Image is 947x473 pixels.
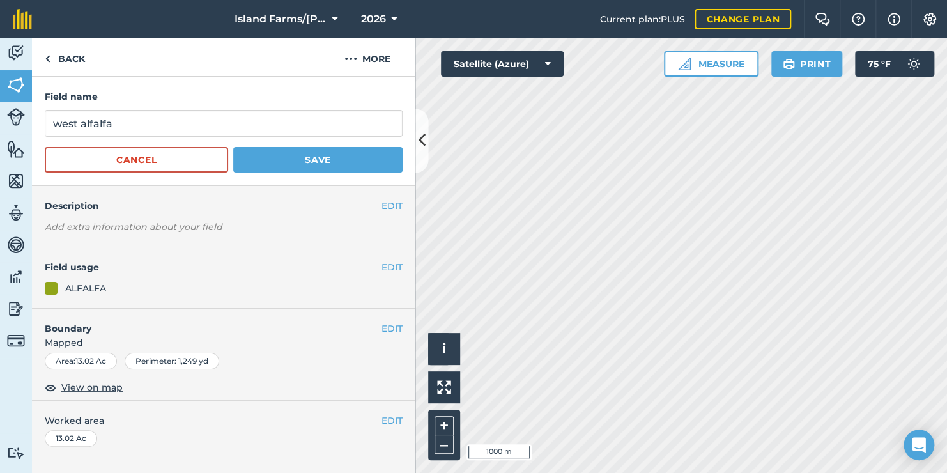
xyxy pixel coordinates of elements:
img: Ruler icon [678,58,691,70]
img: svg+xml;base64,PHN2ZyB4bWxucz0iaHR0cDovL3d3dy53My5vcmcvMjAwMC9zdmciIHdpZHRoPSI1NiIgaGVpZ2h0PSI2MC... [7,139,25,159]
img: Two speech bubbles overlapping with the left bubble in the forefront [815,13,830,26]
div: Area : 13.02 Ac [45,353,117,369]
a: Back [32,38,98,76]
button: EDIT [381,414,403,428]
button: Cancel [45,147,228,173]
button: View on map [45,380,123,395]
img: svg+xml;base64,PHN2ZyB4bWxucz0iaHR0cDovL3d3dy53My5vcmcvMjAwMC9zdmciIHdpZHRoPSI1NiIgaGVpZ2h0PSI2MC... [7,75,25,95]
h4: Description [45,199,403,213]
img: svg+xml;base64,PD94bWwgdmVyc2lvbj0iMS4wIiBlbmNvZGluZz0idXRmLTgiPz4KPCEtLSBHZW5lcmF0b3I6IEFkb2JlIE... [7,299,25,318]
img: svg+xml;base64,PD94bWwgdmVyc2lvbj0iMS4wIiBlbmNvZGluZz0idXRmLTgiPz4KPCEtLSBHZW5lcmF0b3I6IEFkb2JlIE... [7,108,25,126]
span: Mapped [32,336,415,350]
button: More [320,38,415,76]
button: EDIT [381,260,403,274]
button: Measure [664,51,758,77]
div: Open Intercom Messenger [904,430,934,460]
h4: Field name [45,89,403,104]
img: svg+xml;base64,PD94bWwgdmVyc2lvbj0iMS4wIiBlbmNvZGluZz0idXRmLTgiPz4KPCEtLSBHZW5lcmF0b3I6IEFkb2JlIE... [7,332,25,350]
img: svg+xml;base64,PHN2ZyB4bWxucz0iaHR0cDovL3d3dy53My5vcmcvMjAwMC9zdmciIHdpZHRoPSI5IiBoZWlnaHQ9IjI0Ii... [45,51,50,66]
img: svg+xml;base64,PHN2ZyB4bWxucz0iaHR0cDovL3d3dy53My5vcmcvMjAwMC9zdmciIHdpZHRoPSIyMCIgaGVpZ2h0PSIyNC... [344,51,357,66]
img: svg+xml;base64,PD94bWwgdmVyc2lvbj0iMS4wIiBlbmNvZGluZz0idXRmLTgiPz4KPCEtLSBHZW5lcmF0b3I6IEFkb2JlIE... [7,235,25,254]
div: Perimeter : 1,249 yd [125,353,219,369]
img: svg+xml;base64,PHN2ZyB4bWxucz0iaHR0cDovL3d3dy53My5vcmcvMjAwMC9zdmciIHdpZHRoPSIxNyIgaGVpZ2h0PSIxNy... [888,12,900,27]
img: svg+xml;base64,PD94bWwgdmVyc2lvbj0iMS4wIiBlbmNvZGluZz0idXRmLTgiPz4KPCEtLSBHZW5lcmF0b3I6IEFkb2JlIE... [7,203,25,222]
div: 13.02 Ac [45,430,97,447]
img: fieldmargin Logo [13,9,32,29]
img: svg+xml;base64,PHN2ZyB4bWxucz0iaHR0cDovL3d3dy53My5vcmcvMjAwMC9zdmciIHdpZHRoPSIxOSIgaGVpZ2h0PSIyNC... [783,56,795,72]
button: Print [771,51,843,77]
button: – [435,435,454,454]
h4: Field usage [45,260,381,274]
em: Add extra information about your field [45,221,222,233]
button: Save [233,147,403,173]
img: A question mark icon [851,13,866,26]
button: + [435,416,454,435]
img: svg+xml;base64,PD94bWwgdmVyc2lvbj0iMS4wIiBlbmNvZGluZz0idXRmLTgiPz4KPCEtLSBHZW5lcmF0b3I6IEFkb2JlIE... [7,43,25,63]
img: svg+xml;base64,PD94bWwgdmVyc2lvbj0iMS4wIiBlbmNvZGluZz0idXRmLTgiPz4KPCEtLSBHZW5lcmF0b3I6IEFkb2JlIE... [7,447,25,459]
img: svg+xml;base64,PHN2ZyB4bWxucz0iaHR0cDovL3d3dy53My5vcmcvMjAwMC9zdmciIHdpZHRoPSI1NiIgaGVpZ2h0PSI2MC... [7,171,25,190]
img: svg+xml;base64,PD94bWwgdmVyc2lvbj0iMS4wIiBlbmNvZGluZz0idXRmLTgiPz4KPCEtLSBHZW5lcmF0b3I6IEFkb2JlIE... [7,267,25,286]
a: Change plan [695,9,791,29]
span: View on map [61,380,123,394]
span: i [442,341,446,357]
button: 75 °F [855,51,934,77]
button: EDIT [381,199,403,213]
img: Four arrows, one pointing top left, one top right, one bottom right and the last bottom left [437,380,451,394]
h4: Boundary [32,309,381,336]
button: Satellite (Azure) [441,51,564,77]
span: 2026 [361,12,386,27]
img: A cog icon [922,13,937,26]
button: EDIT [381,322,403,336]
span: Island Farms/[PERSON_NAME] [235,12,327,27]
span: Current plan : PLUS [599,12,684,26]
img: svg+xml;base64,PHN2ZyB4bWxucz0iaHR0cDovL3d3dy53My5vcmcvMjAwMC9zdmciIHdpZHRoPSIxOCIgaGVpZ2h0PSIyNC... [45,380,56,395]
div: ALFALFA [65,281,106,295]
button: i [428,333,460,365]
img: svg+xml;base64,PD94bWwgdmVyc2lvbj0iMS4wIiBlbmNvZGluZz0idXRmLTgiPz4KPCEtLSBHZW5lcmF0b3I6IEFkb2JlIE... [901,51,927,77]
span: Worked area [45,414,403,428]
span: 75 ° F [868,51,891,77]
